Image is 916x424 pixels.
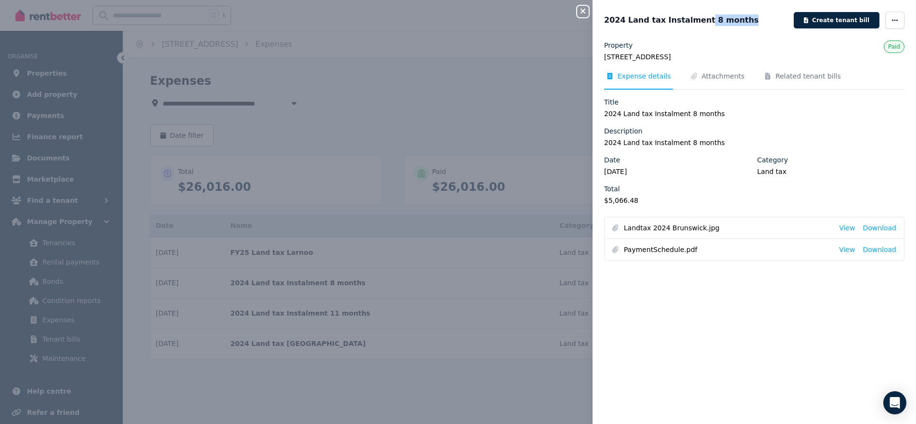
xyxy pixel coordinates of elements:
[888,43,900,50] span: Paid
[604,167,751,176] legend: [DATE]
[604,71,904,90] nav: Tabs
[604,14,759,26] span: 2024 Land tax Instalment 8 months
[839,245,855,254] a: View
[702,71,745,81] span: Attachments
[604,126,643,136] label: Description
[839,223,855,233] a: View
[618,71,671,81] span: Expense details
[863,223,896,233] a: Download
[863,245,896,254] a: Download
[624,245,831,254] span: PaymentSchedule.pdf
[757,167,904,176] legend: Land tax
[604,196,751,205] legend: $5,066.48
[757,155,788,165] label: Category
[624,223,831,233] span: Landtax 2024 Brunswick.jpg
[794,12,879,28] button: Create tenant bill
[604,155,620,165] label: Date
[604,184,620,194] label: Total
[775,71,841,81] span: Related tenant bills
[604,138,904,147] legend: 2024 Land tax Instalment 8 months
[604,109,904,119] legend: 2024 Land tax Instalment 8 months
[604,40,632,50] label: Property
[604,97,619,107] label: Title
[604,52,904,62] legend: [STREET_ADDRESS]
[883,391,906,414] div: Open Intercom Messenger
